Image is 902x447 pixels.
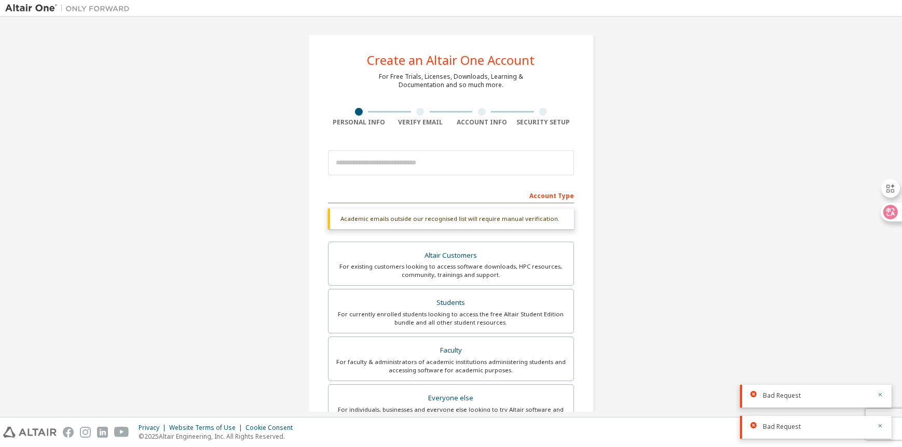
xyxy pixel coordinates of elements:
[335,358,567,374] div: For faculty & administrators of academic institutions administering students and accessing softwa...
[5,3,135,13] img: Altair One
[139,432,299,441] p: © 2025 Altair Engineering, Inc. All Rights Reserved.
[335,406,567,422] div: For individuals, businesses and everyone else looking to try Altair software and explore our prod...
[3,427,57,438] img: altair_logo.svg
[451,118,513,127] div: Account Info
[63,427,74,438] img: facebook.svg
[245,424,299,432] div: Cookie Consent
[335,296,567,310] div: Students
[763,423,801,431] span: Bad Request
[763,392,801,400] span: Bad Request
[379,73,523,89] div: For Free Trials, Licenses, Downloads, Learning & Documentation and so much more.
[335,343,567,358] div: Faculty
[367,54,535,66] div: Create an Altair One Account
[328,208,574,229] div: Academic emails outside our recognised list will require manual verification.
[328,187,574,203] div: Account Type
[335,310,567,327] div: For currently enrolled students looking to access the free Altair Student Edition bundle and all ...
[335,391,567,406] div: Everyone else
[80,427,91,438] img: instagram.svg
[97,427,108,438] img: linkedin.svg
[335,248,567,263] div: Altair Customers
[335,262,567,279] div: For existing customers looking to access software downloads, HPC resources, community, trainings ...
[390,118,452,127] div: Verify Email
[169,424,245,432] div: Website Terms of Use
[114,427,129,438] img: youtube.svg
[513,118,575,127] div: Security Setup
[328,118,390,127] div: Personal Info
[139,424,169,432] div: Privacy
